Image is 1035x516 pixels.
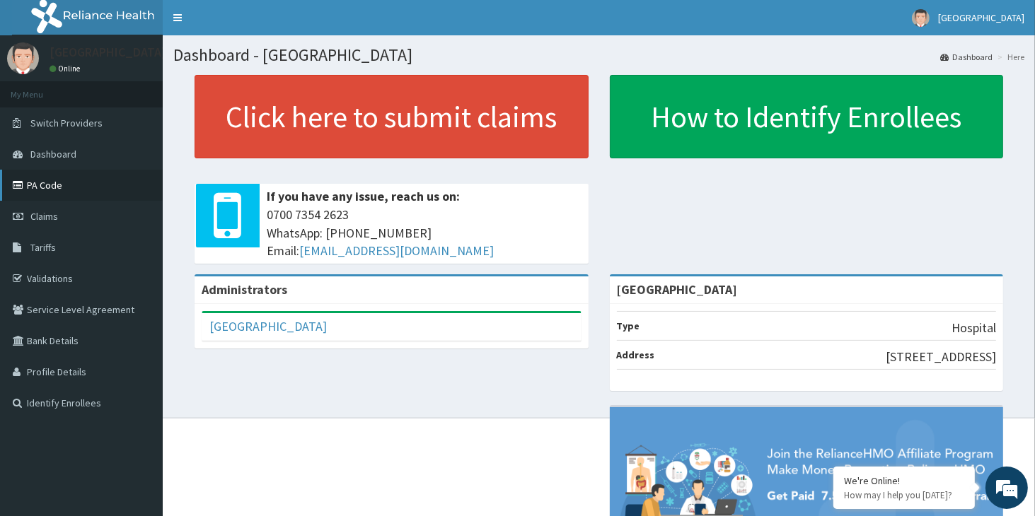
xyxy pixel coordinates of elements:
b: Address [617,348,655,361]
a: [EMAIL_ADDRESS][DOMAIN_NAME] [299,242,494,259]
img: User Image [7,42,39,74]
div: We're Online! [844,474,964,487]
li: Here [994,51,1024,63]
span: Switch Providers [30,117,103,129]
b: If you have any issue, reach us on: [267,188,460,204]
span: Dashboard [30,148,76,160]
a: Click here to submit claims [195,75,589,158]
div: Minimize live chat window [232,7,266,41]
span: 0700 7354 2623 WhatsApp: [PHONE_NUMBER] Email: [267,206,582,260]
strong: [GEOGRAPHIC_DATA] [617,281,738,298]
span: [GEOGRAPHIC_DATA] [938,11,1024,24]
span: Tariffs [30,241,56,254]
a: How to Identify Enrollees [610,75,1004,158]
textarea: Type your message and hit 'Enter' [7,356,270,406]
b: Administrators [202,281,287,298]
a: Online [50,64,83,74]
b: Type [617,319,640,332]
p: [GEOGRAPHIC_DATA] [50,46,166,59]
a: Dashboard [940,51,993,63]
p: Hospital [952,319,996,337]
img: User Image [912,9,930,27]
h1: Dashboard - [GEOGRAPHIC_DATA] [173,46,1024,64]
img: d_794563401_company_1708531726252_794563401 [26,71,57,106]
div: Chat with us now [74,79,238,98]
span: Claims [30,210,58,223]
p: How may I help you today? [844,489,964,501]
span: We're online! [82,163,195,306]
a: [GEOGRAPHIC_DATA] [209,318,327,334]
p: [STREET_ADDRESS] [886,348,996,366]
